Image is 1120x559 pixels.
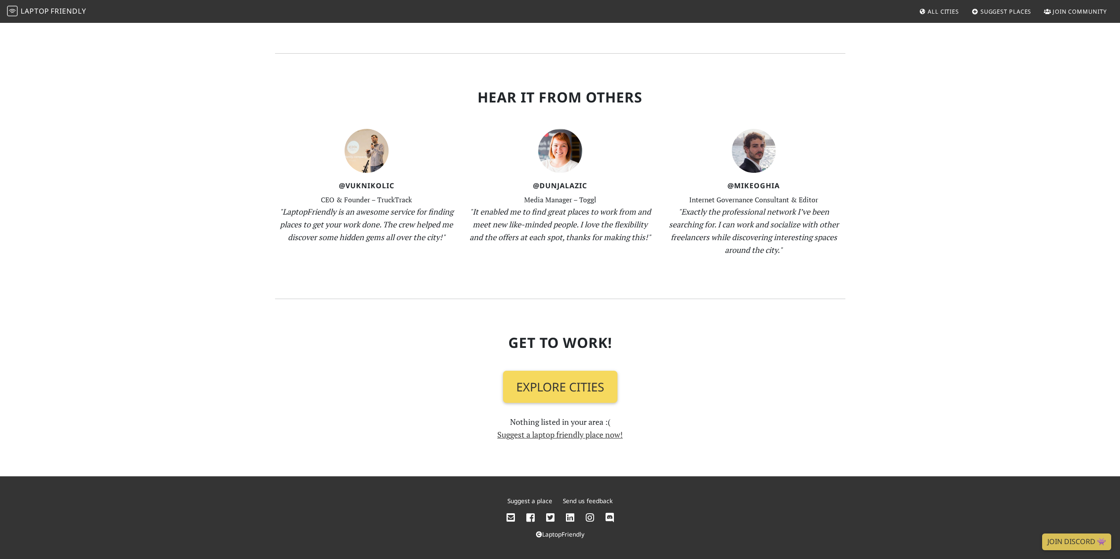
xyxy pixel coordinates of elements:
h4: @VukNikolic [275,182,458,190]
small: CEO & Founder – TruckTrack [321,195,412,205]
span: Friendly [51,6,86,16]
a: All Cities [915,4,962,19]
a: LaptopFriendly LaptopFriendly [7,4,86,19]
a: Suggest a place [507,497,552,505]
a: Join Discord 👾 [1042,533,1111,550]
img: vuk-nikolic-069e55947349021af2d479c15570516ff0841d81a22ee9013225a9fbfb17053d.jpg [345,129,389,173]
h4: @DunjaLazic [469,182,652,190]
span: Join Community [1053,7,1107,15]
img: LaptopFriendly [7,6,18,16]
a: Explore Cities [503,371,617,403]
img: mike-oghia-399ba081a07d163c9c5512fe0acc6cb95335c0f04cd2fe9eaa138443c185c3a9.jpg [732,129,776,173]
small: Internet Governance Consultant & Editor [689,195,818,205]
h2: Hear It From Others [275,89,845,106]
span: All Cities [928,7,959,15]
span: Laptop [21,6,49,16]
a: Join Community [1040,4,1110,19]
img: dunja-lazic-7e3f7dbf9bae496705a2cb1d0ad4506ae95adf44ba71bc6bf96fce6bb2209530.jpg [538,129,582,173]
a: LaptopFriendly [536,530,584,538]
span: Suggest Places [980,7,1032,15]
em: "LaptopFriendly is an awesome service for finding places to get your work done. The crew helped m... [279,206,453,242]
em: "It enabled me to find great places to work from and meet new like-minded people. I love the flex... [470,206,651,242]
section: Nothing listed in your area :( [275,299,845,476]
small: Media Manager – Toggl [524,195,596,205]
h4: @MikeOghia [662,182,845,190]
em: "Exactly the professional network I’ve been searching for. I can work and socialize with other fr... [669,206,839,255]
a: Suggest Places [968,4,1035,19]
h2: Get To Work! [275,334,845,351]
a: Send us feedback [563,497,613,505]
a: Suggest a laptop friendly place now! [497,429,623,440]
